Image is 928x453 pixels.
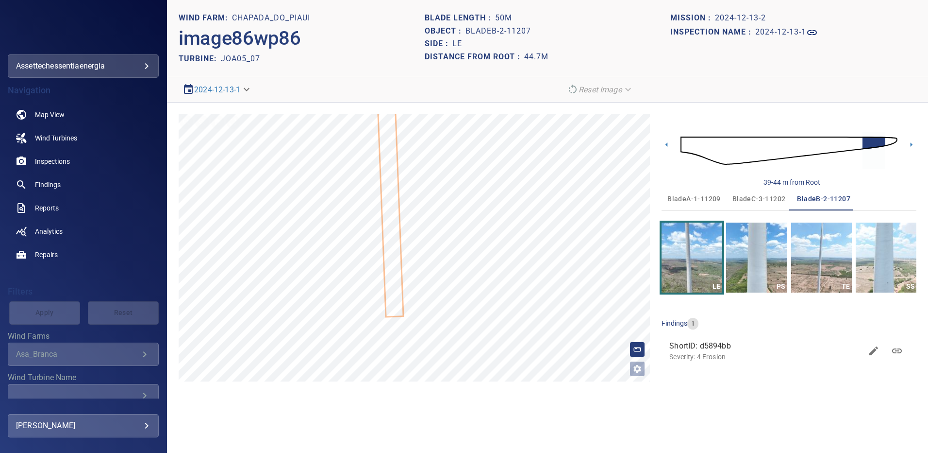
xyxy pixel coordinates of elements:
a: map noActive [8,103,159,126]
div: Toggle full page [225,114,241,130]
em: Reset Image [579,85,622,94]
span: bladeA-1-11209 [667,193,721,205]
div: 2024-12-13-1 [179,81,256,98]
h1: Object : [425,27,465,36]
div: Zoom out [194,114,210,130]
a: reports noActive [8,196,159,220]
a: 2024-12-13-1 [755,27,818,38]
span: Wind Turbines [35,133,77,143]
div: Wind Turbine Name [8,384,159,407]
div: SS [904,280,916,293]
span: findings [662,319,687,327]
span: ShortID: d5894bb [669,340,862,352]
span: Inspections [35,157,70,166]
span: bladeC-3-11202 [732,193,786,205]
div: [PERSON_NAME] [16,418,150,434]
h1: Side : [425,39,452,49]
h4: Filters [8,287,159,296]
span: Reports [35,203,59,213]
h2: TURBINE: [179,54,221,63]
img: assettechessentiaenergia-logo [35,19,132,39]
h1: bladeB-2-11207 [465,27,531,36]
button: Open image filters and tagging options [630,361,645,377]
div: Wind Farms [8,343,159,366]
span: Map View [35,110,65,120]
a: analytics noActive [8,220,159,243]
a: LE [662,223,722,293]
div: TE [840,280,852,293]
div: Reset Image [563,81,637,98]
a: TE [791,223,852,293]
label: Wind Farms [8,332,159,340]
h1: 44.7m [524,52,548,62]
div: LE [710,280,722,293]
h1: Blade length : [425,14,495,23]
label: Wind Turbine Name [8,374,159,382]
a: inspections noActive [8,150,159,173]
h1: 2024-12-13-1 [755,28,806,37]
span: Analytics [35,226,63,236]
div: assettechessentiaenergia [8,54,159,78]
h1: 50m [495,14,512,23]
h1: Distance from root : [425,52,524,62]
h1: Inspection name : [670,28,755,37]
h4: Navigation [8,86,159,95]
a: repairs noActive [8,243,159,266]
h2: image86wp86 [179,27,300,50]
span: Findings [35,180,61,190]
p: Severity: 4 Erosion [669,352,862,362]
div: assettechessentiaenergia [16,58,150,74]
h1: WIND FARM: [179,14,232,23]
div: PS [775,280,787,293]
h2: JOA05_07 [221,54,260,63]
div: Asa_Branca [16,349,139,359]
h1: Mission : [670,14,715,23]
h1: 2024-12-13-2 [715,14,766,23]
a: PS [726,223,787,293]
div: Zoom in [179,114,194,130]
span: 1 [687,319,698,329]
span: bladeB-2-11207 [797,193,850,205]
a: 2024-12-13-1 [194,85,240,94]
span: Repairs [35,250,58,260]
a: windturbines noActive [8,126,159,150]
a: findings noActive [8,173,159,196]
img: d [680,124,897,177]
h1: LE [452,39,462,49]
div: 39-44 m from Root [763,177,820,187]
div: Go home [210,114,225,130]
h1: Chapada_do_Piaui [232,14,310,23]
a: SS [856,223,916,293]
